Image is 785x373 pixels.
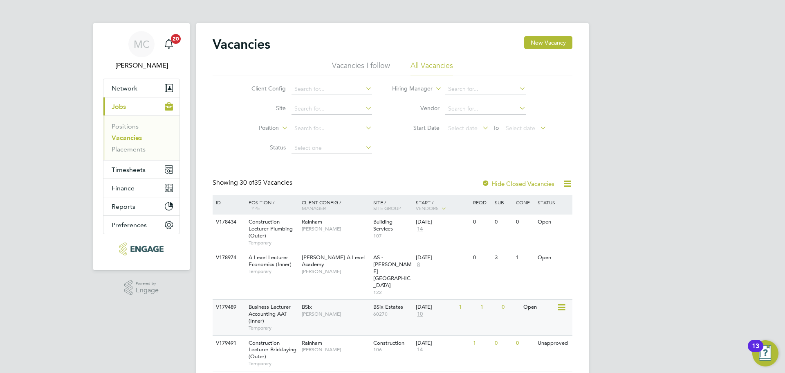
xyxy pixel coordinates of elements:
a: Go to home page [103,242,180,255]
span: 30 of [240,179,254,187]
span: Vendors [416,205,439,211]
span: Construction [373,339,404,346]
span: [PERSON_NAME] [302,346,369,353]
span: 14 [416,346,424,353]
li: Vacancies I follow [332,61,390,75]
div: [DATE] [416,254,469,261]
label: Start Date [392,124,440,131]
span: 10 [416,311,424,318]
div: 0 [514,215,535,230]
span: Mark Carter [103,61,180,70]
span: To [491,122,501,133]
label: Hiring Manager [386,85,433,93]
div: Start / [414,195,471,216]
img: xede-logo-retina.png [119,242,163,255]
span: Type [249,205,260,211]
div: [DATE] [416,304,455,311]
div: 1 [457,300,478,315]
span: A Level Lecturer Economics (Inner) [249,254,292,268]
button: Jobs [103,97,179,115]
span: AS - [PERSON_NAME][GEOGRAPHIC_DATA] [373,254,412,289]
a: Powered byEngage [124,280,159,296]
input: Search for... [445,103,526,115]
span: Temporary [249,360,298,367]
span: 20 [171,34,181,44]
div: 0 [493,215,514,230]
div: 13 [752,346,759,357]
span: Manager [302,205,326,211]
div: ID [214,195,242,209]
span: 8 [416,261,421,268]
input: Select one [292,142,372,154]
div: Open [536,215,571,230]
div: V178434 [214,215,242,230]
button: Preferences [103,216,179,234]
span: Temporary [249,268,298,275]
li: All Vacancies [410,61,453,75]
div: Open [521,300,557,315]
div: 0 [471,250,492,265]
div: 1 [514,250,535,265]
div: Jobs [103,115,179,160]
span: 122 [373,289,412,296]
div: Conf [514,195,535,209]
span: Select date [506,124,535,132]
button: Open Resource Center, 13 new notifications [752,340,778,366]
div: Open [536,250,571,265]
a: Placements [112,145,146,153]
input: Search for... [292,123,372,134]
div: 0 [493,336,514,351]
button: Network [103,79,179,97]
span: [PERSON_NAME] [302,226,369,232]
a: 20 [161,31,177,57]
span: Construction Lecturer Bricklaying (Outer) [249,339,296,360]
label: Site [239,104,286,112]
span: Finance [112,184,135,192]
span: Construction Lecturer Plumbing (Outer) [249,218,293,239]
span: 106 [373,346,412,353]
span: MC [134,39,150,50]
span: Jobs [112,103,126,111]
button: New Vacancy [524,36,572,49]
div: 0 [514,336,535,351]
div: 1 [471,336,492,351]
span: 35 Vacancies [240,179,292,187]
span: Preferences [112,221,147,229]
span: BSix Estates [373,303,403,310]
span: BSix [302,303,312,310]
div: 1 [478,300,500,315]
span: Business Lecturer Accounting AAT (Inner) [249,303,291,324]
span: Temporary [249,325,298,331]
span: [PERSON_NAME] [302,311,369,317]
label: Hide Closed Vacancies [482,180,554,188]
span: Rainham [302,339,322,346]
span: Site Group [373,205,401,211]
span: 14 [416,226,424,233]
div: [DATE] [416,340,469,347]
label: Client Config [239,85,286,92]
span: Powered by [136,280,159,287]
span: Rainham [302,218,322,225]
div: [DATE] [416,219,469,226]
input: Search for... [292,103,372,115]
div: Client Config / [300,195,371,215]
span: Engage [136,287,159,294]
span: Building Services [373,218,393,232]
label: Vendor [392,104,440,112]
label: Position [232,124,279,132]
a: Positions [112,122,139,130]
div: 3 [493,250,514,265]
div: V178974 [214,250,242,265]
div: Position / [242,195,300,215]
button: Timesheets [103,161,179,179]
div: Site / [371,195,414,215]
button: Reports [103,197,179,215]
h2: Vacancies [213,36,270,52]
span: 107 [373,233,412,239]
span: [PERSON_NAME] [302,268,369,275]
div: Showing [213,179,294,187]
a: MC[PERSON_NAME] [103,31,180,70]
span: Timesheets [112,166,146,174]
span: Reports [112,203,135,210]
div: Sub [493,195,514,209]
